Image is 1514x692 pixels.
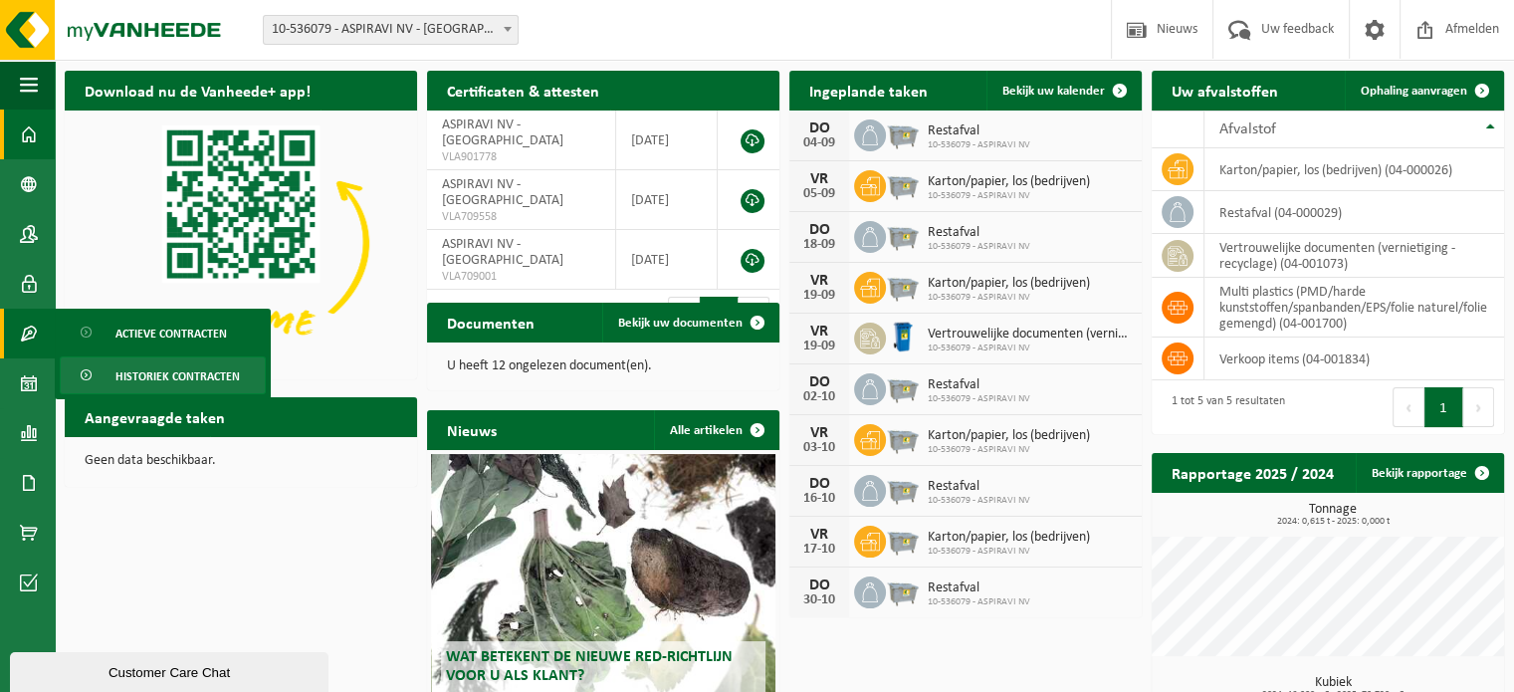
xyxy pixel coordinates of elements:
span: ASPIRAVI NV - [GEOGRAPHIC_DATA] [442,117,563,148]
div: VR [799,425,839,441]
img: WB-0240-HPE-BE-09 [886,320,920,353]
img: WB-2500-GAL-GY-01 [886,523,920,557]
div: 03-10 [799,441,839,455]
h2: Certificaten & attesten [427,71,619,110]
span: VLA709558 [442,209,600,225]
div: 02-10 [799,390,839,404]
span: 10-536079 - ASPIRAVI NV [928,241,1030,253]
div: 16-10 [799,492,839,506]
span: ASPIRAVI NV - [GEOGRAPHIC_DATA] [442,177,563,208]
div: DO [799,120,839,136]
span: Bekijk uw kalender [1002,85,1105,98]
span: Restafval [928,225,1030,241]
a: Actieve contracten [60,314,266,351]
span: VLA709001 [442,269,600,285]
img: Download de VHEPlus App [65,111,417,375]
span: 10-536079 - ASPIRAVI NV [928,444,1090,456]
span: Vertrouwelijke documenten (vernietiging - recyclage) [928,327,1132,343]
td: [DATE] [616,111,718,170]
a: Bekijk rapportage [1356,453,1502,493]
span: Restafval [928,377,1030,393]
div: VR [799,527,839,543]
td: [DATE] [616,170,718,230]
a: Historiek contracten [60,356,266,394]
h2: Ingeplande taken [789,71,948,110]
span: 10-536079 - ASPIRAVI NV [928,139,1030,151]
button: Next [1463,387,1494,427]
span: 10-536079 - ASPIRAVI NV [928,393,1030,405]
div: 05-09 [799,187,839,201]
span: 10-536079 - ASPIRAVI NV [928,546,1090,558]
iframe: chat widget [10,648,332,692]
a: Bekijk uw documenten [602,303,777,343]
span: 10-536079 - ASPIRAVI NV - HARELBEKE [264,16,518,44]
span: Actieve contracten [115,315,227,352]
h2: Download nu de Vanheede+ app! [65,71,330,110]
span: Restafval [928,479,1030,495]
span: Karton/papier, los (bedrijven) [928,428,1090,444]
div: DO [799,222,839,238]
div: VR [799,324,839,340]
button: Previous [1393,387,1424,427]
td: verkoop items (04-001834) [1204,338,1504,380]
span: Wat betekent de nieuwe RED-richtlijn voor u als klant? [446,649,733,684]
span: 10-536079 - ASPIRAVI NV [928,596,1030,608]
span: 10-536079 - ASPIRAVI NV - HARELBEKE [263,15,519,45]
div: VR [799,273,839,289]
span: Ophaling aanvragen [1361,85,1467,98]
h2: Rapportage 2025 / 2024 [1152,453,1354,492]
h3: Tonnage [1162,503,1504,527]
span: Karton/papier, los (bedrijven) [928,174,1090,190]
p: U heeft 12 ongelezen document(en). [447,359,759,373]
span: VLA901778 [442,149,600,165]
img: WB-2500-GAL-GY-01 [886,421,920,455]
div: 18-09 [799,238,839,252]
button: 1 [1424,387,1463,427]
span: Restafval [928,580,1030,596]
h2: Aangevraagde taken [65,397,245,436]
a: Ophaling aanvragen [1345,71,1502,111]
div: VR [799,171,839,187]
td: vertrouwelijke documenten (vernietiging - recyclage) (04-001073) [1204,234,1504,278]
span: Karton/papier, los (bedrijven) [928,530,1090,546]
span: Restafval [928,123,1030,139]
span: 2024: 0,615 t - 2025: 0,000 t [1162,517,1504,527]
span: Afvalstof [1219,121,1276,137]
a: Bekijk uw kalender [986,71,1140,111]
div: 19-09 [799,289,839,303]
a: Alle artikelen [654,410,777,450]
div: 1 tot 5 van 5 resultaten [1162,385,1285,429]
h2: Nieuws [427,410,517,449]
span: 10-536079 - ASPIRAVI NV [928,343,1132,354]
div: DO [799,374,839,390]
span: Karton/papier, los (bedrijven) [928,276,1090,292]
td: multi plastics (PMD/harde kunststoffen/spanbanden/EPS/folie naturel/folie gemengd) (04-001700) [1204,278,1504,338]
span: 10-536079 - ASPIRAVI NV [928,190,1090,202]
img: WB-2500-GAL-GY-01 [886,269,920,303]
img: WB-2500-GAL-GY-01 [886,472,920,506]
h2: Uw afvalstoffen [1152,71,1298,110]
div: 17-10 [799,543,839,557]
img: WB-2500-GAL-GY-01 [886,218,920,252]
span: Bekijk uw documenten [618,317,743,330]
span: ASPIRAVI NV - [GEOGRAPHIC_DATA] [442,237,563,268]
td: karton/papier, los (bedrijven) (04-000026) [1204,148,1504,191]
img: WB-2500-GAL-GY-01 [886,574,920,607]
span: 10-536079 - ASPIRAVI NV [928,495,1030,507]
img: WB-2500-GAL-GY-01 [886,370,920,404]
h2: Documenten [427,303,554,342]
p: Geen data beschikbaar. [85,454,397,468]
div: DO [799,577,839,593]
div: DO [799,476,839,492]
div: 04-09 [799,136,839,150]
span: 10-536079 - ASPIRAVI NV [928,292,1090,304]
div: 19-09 [799,340,839,353]
img: WB-2500-GAL-GY-01 [886,167,920,201]
td: [DATE] [616,230,718,290]
span: Historiek contracten [115,357,240,395]
td: restafval (04-000029) [1204,191,1504,234]
img: WB-2500-GAL-GY-01 [886,116,920,150]
div: 30-10 [799,593,839,607]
